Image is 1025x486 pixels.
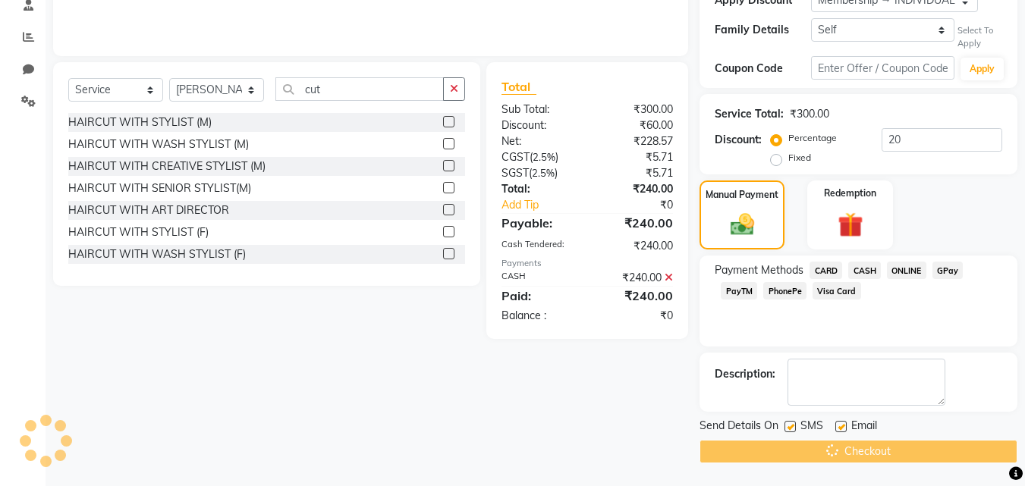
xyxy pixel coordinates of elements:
[700,418,778,437] span: Send Details On
[715,262,803,278] span: Payment Methods
[587,149,684,165] div: ₹5.71
[723,211,762,238] img: _cash.svg
[501,150,530,164] span: CGST
[587,133,684,149] div: ₹228.57
[490,287,587,305] div: Paid:
[490,308,587,324] div: Balance :
[490,165,587,181] div: ( )
[587,102,684,118] div: ₹300.00
[706,188,778,202] label: Manual Payment
[490,118,587,133] div: Discount:
[800,418,823,437] span: SMS
[604,197,685,213] div: ₹0
[788,131,837,145] label: Percentage
[68,158,266,174] div: HAIRCUT WITH CREATIVE STYLIST (M)
[813,282,861,299] span: Visa Card
[533,151,555,163] span: 2.5%
[490,238,587,254] div: Cash Tendered:
[851,418,877,437] span: Email
[501,257,673,270] div: Payments
[788,151,811,165] label: Fixed
[811,56,954,80] input: Enter Offer / Coupon Code
[490,197,603,213] a: Add Tip
[715,366,775,382] div: Description:
[501,79,536,95] span: Total
[961,58,1004,80] button: Apply
[532,167,555,179] span: 2.5%
[490,133,587,149] div: Net:
[68,224,209,240] div: HAIRCUT WITH STYLIST (F)
[587,238,684,254] div: ₹240.00
[810,262,842,279] span: CARD
[763,282,806,299] span: PhonePe
[68,180,251,196] div: HAIRCUT WITH SENIOR STYLIST(M)
[490,214,587,232] div: Payable:
[68,136,249,152] div: HAIRCUT WITH WASH STYLIST (M)
[587,118,684,133] div: ₹60.00
[957,24,1002,50] div: Select To Apply
[715,132,762,148] div: Discount:
[715,106,784,122] div: Service Total:
[490,102,587,118] div: Sub Total:
[715,61,810,77] div: Coupon Code
[68,202,229,218] div: HAIRCUT WITH ART DIRECTOR
[501,166,529,180] span: SGST
[587,181,684,197] div: ₹240.00
[887,262,926,279] span: ONLINE
[790,106,829,122] div: ₹300.00
[68,114,212,130] div: HAIRCUT WITH STYLIST (M)
[490,149,587,165] div: ( )
[848,262,881,279] span: CASH
[715,22,810,38] div: Family Details
[830,209,871,240] img: _gift.svg
[721,282,757,299] span: PayTM
[587,287,684,305] div: ₹240.00
[275,77,444,101] input: Search or Scan
[587,214,684,232] div: ₹240.00
[490,181,587,197] div: Total:
[68,246,246,262] div: HAIRCUT WITH WASH STYLIST (F)
[932,262,964,279] span: GPay
[587,165,684,181] div: ₹5.71
[490,270,587,286] div: CASH
[587,308,684,324] div: ₹0
[587,270,684,286] div: ₹240.00
[824,187,876,200] label: Redemption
